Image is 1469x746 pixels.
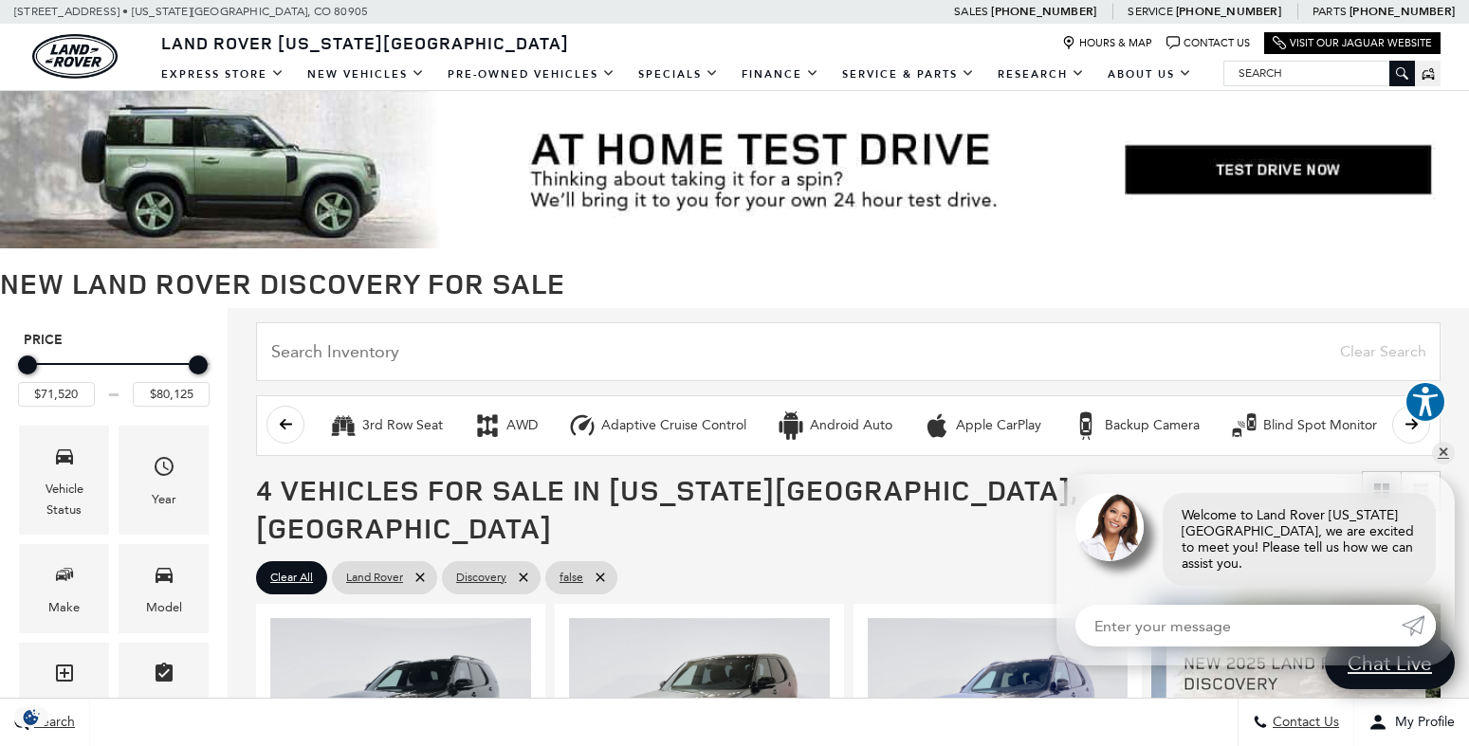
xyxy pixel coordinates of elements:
[139,696,188,717] div: Features
[1387,715,1455,731] span: My Profile
[270,566,313,590] span: Clear All
[832,212,851,231] span: Go to slide 9
[19,643,109,731] div: TrimTrim
[119,643,209,731] div: FeaturesFeatures
[150,58,1203,91] nav: Main Navigation
[189,355,208,374] div: Maximum Price
[1273,36,1432,50] a: Visit Our Jaguar Website
[256,322,1441,381] input: Search Inventory
[463,406,548,446] button: AWDAWD
[362,417,443,434] div: 3rd Row Seat
[48,597,80,618] div: Make
[991,4,1096,19] a: [PHONE_NUMBER]
[1224,62,1414,84] input: Search
[24,332,204,349] h5: Price
[1350,4,1455,19] a: [PHONE_NUMBER]
[725,212,744,231] span: Go to slide 5
[1096,58,1203,91] a: About Us
[923,411,951,440] div: Apple CarPlay
[1072,411,1100,440] div: Backup Camera
[1061,406,1210,446] button: Backup CameraBackup Camera
[32,34,118,79] a: land-rover
[436,58,627,91] a: Pre-Owned Vehicles
[1075,605,1402,646] input: Enter your message
[152,489,176,510] div: Year
[1163,493,1436,586] div: Welcome to Land Rover [US_STATE][GEOGRAPHIC_DATA], we are excited to meet you! Please tell us how...
[346,566,403,590] span: Land Rover
[161,31,569,54] span: Land Rover [US_STATE][GEOGRAPHIC_DATA]
[1363,472,1401,510] a: Grid View
[619,212,638,231] span: Go to slide 1
[954,5,988,18] span: Sales
[133,382,210,407] input: Maximum
[558,406,757,446] button: Adaptive Cruise ControlAdaptive Cruise Control
[14,5,368,18] a: [STREET_ADDRESS] • [US_STATE][GEOGRAPHIC_DATA], CO 80905
[1176,4,1281,19] a: [PHONE_NUMBER]
[986,58,1096,91] a: Research
[1405,381,1446,423] button: Explore your accessibility options
[956,417,1041,434] div: Apple CarPlay
[752,212,771,231] span: Go to slide 6
[777,411,805,440] div: Android Auto
[150,31,580,54] a: Land Rover [US_STATE][GEOGRAPHIC_DATA]
[730,58,831,91] a: Finance
[153,558,175,597] span: Model
[831,58,986,91] a: Service & Parts
[779,212,798,231] span: Go to slide 7
[1268,715,1339,731] span: Contact Us
[146,597,182,618] div: Model
[329,411,358,440] div: 3rd Row Seat
[18,349,210,407] div: Price
[805,212,824,231] span: Go to slide 8
[53,657,76,696] span: Trim
[119,544,209,632] div: ModelModel
[912,406,1052,446] button: Apple CarPlayApple CarPlay
[627,58,730,91] a: Specials
[296,58,436,91] a: New Vehicles
[52,696,76,717] div: Trim
[9,707,53,727] section: Click to Open Cookie Consent Modal
[119,426,209,535] div: YearYear
[473,411,502,440] div: AWD
[766,406,903,446] button: Android AutoAndroid Auto
[319,406,453,446] button: 3rd Row Seat3rd Row Seat
[1392,406,1430,444] button: scroll right
[18,355,37,374] div: Minimum Price
[32,34,118,79] img: Land Rover
[1263,417,1377,434] div: Blind Spot Monitor
[506,417,538,434] div: AWD
[560,566,583,590] span: false
[19,426,109,535] div: VehicleVehicle Status
[33,479,95,520] div: Vehicle Status
[1166,36,1250,50] a: Contact Us
[153,450,175,489] span: Year
[810,417,892,434] div: Android Auto
[672,212,691,231] span: Go to slide 3
[266,406,304,444] button: scroll left
[601,417,746,434] div: Adaptive Cruise Control
[1075,493,1144,561] img: Agent profile photo
[1220,406,1387,446] button: Blind Spot MonitorBlind Spot Monitor
[53,558,76,597] span: Make
[153,657,175,696] span: Features
[1128,5,1172,18] span: Service
[1402,605,1436,646] a: Submit
[150,58,296,91] a: EXPRESS STORE
[53,440,76,479] span: Vehicle
[1062,36,1152,50] a: Hours & Map
[1313,5,1347,18] span: Parts
[9,707,53,727] img: Opt-Out Icon
[568,411,597,440] div: Adaptive Cruise Control
[1230,411,1258,440] div: Blind Spot Monitor
[256,470,1077,547] span: 4 Vehicles for Sale in [US_STATE][GEOGRAPHIC_DATA], [GEOGRAPHIC_DATA]
[699,212,718,231] span: Go to slide 4
[456,566,506,590] span: Discovery
[18,382,95,407] input: Minimum
[646,212,665,231] span: Go to slide 2
[19,544,109,632] div: MakeMake
[1354,699,1469,746] button: Open user profile menu
[1105,417,1200,434] div: Backup Camera
[1405,381,1446,427] aside: Accessibility Help Desk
